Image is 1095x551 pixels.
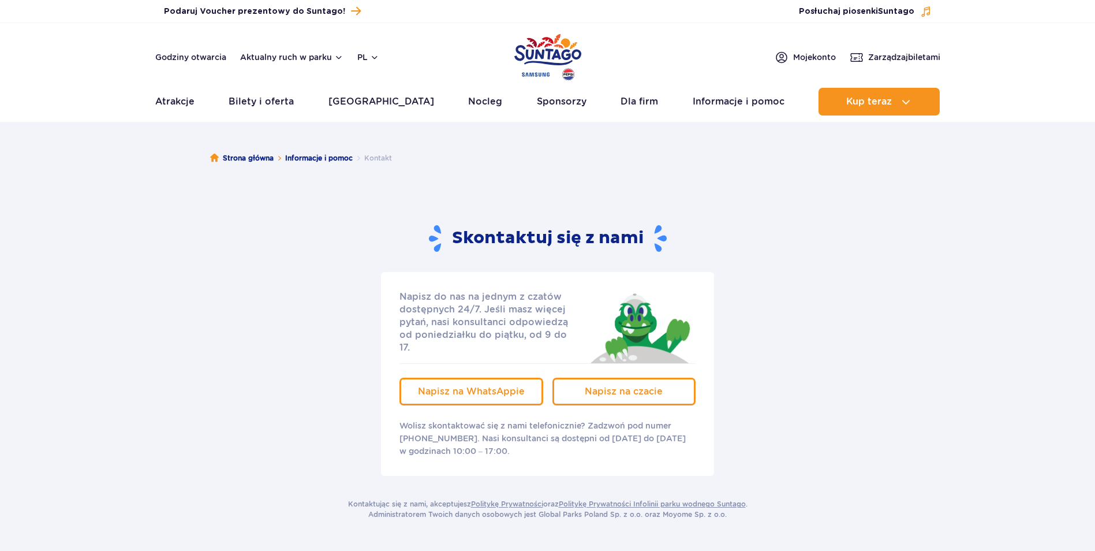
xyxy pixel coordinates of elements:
a: Politykę Prywatności Infolinii parku wodnego Suntago [559,500,746,508]
h2: Skontaktuj się z nami [429,224,667,254]
a: Park of Poland [514,29,581,82]
li: Kontakt [353,152,392,164]
a: Napisz na czacie [552,378,696,405]
a: Podaruj Voucher prezentowy do Suntago! [164,3,361,19]
a: Napisz na WhatsAppie [399,378,543,405]
a: Zarządzajbiletami [850,50,940,64]
button: Aktualny ruch w parku [240,53,343,62]
span: Podaruj Voucher prezentowy do Suntago! [164,6,345,17]
img: Jay [583,291,696,363]
span: Napisz na WhatsAppie [418,386,525,397]
a: Mojekonto [775,50,836,64]
span: Posłuchaj piosenki [799,6,914,17]
p: Kontaktując się z nami, akceptujesz oraz . Administratorem Twoich danych osobowych jest Global Pa... [348,499,748,520]
span: Kup teraz [846,96,892,107]
a: Informacje i pomoc [693,88,784,116]
span: Zarządzaj biletami [868,51,940,63]
a: Bilety i oferta [229,88,294,116]
button: Posłuchaj piosenkiSuntago [799,6,932,17]
a: Strona główna [210,152,274,164]
a: [GEOGRAPHIC_DATA] [328,88,434,116]
span: Moje konto [793,51,836,63]
button: pl [357,51,379,63]
p: Wolisz skontaktować się z nami telefonicznie? Zadzwoń pod numer [PHONE_NUMBER]. Nasi konsultanci ... [399,419,696,457]
a: Atrakcje [155,88,195,116]
p: Napisz do nas na jednym z czatów dostępnych 24/7. Jeśli masz więcej pytań, nasi konsultanci odpow... [399,291,580,354]
button: Kup teraz [819,88,940,116]
a: Informacje i pomoc [285,152,353,164]
a: Sponsorzy [537,88,586,116]
span: Napisz na czacie [585,386,663,397]
span: Suntago [878,8,914,16]
a: Godziny otwarcia [155,51,226,63]
a: Dla firm [621,88,658,116]
a: Nocleg [468,88,502,116]
a: Politykę Prywatności [471,500,543,508]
